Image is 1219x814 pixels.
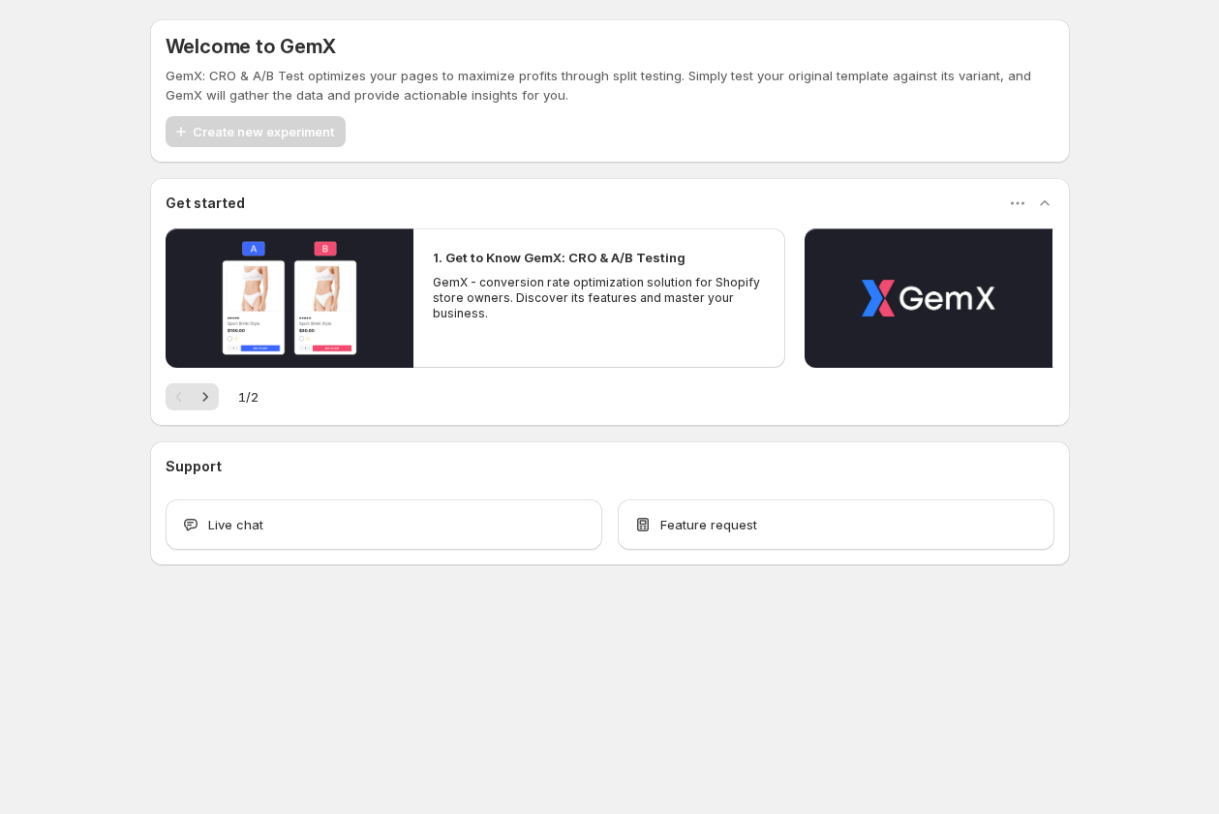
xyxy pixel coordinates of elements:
h5: Welcome to GemX [166,35,336,58]
span: Live chat [208,515,263,534]
h3: Get started [166,194,245,213]
button: Play video [166,228,413,368]
span: 1 / 2 [238,387,259,407]
p: GemX: CRO & A/B Test optimizes your pages to maximize profits through split testing. Simply test ... [166,66,1054,105]
p: GemX - conversion rate optimization solution for Shopify store owners. Discover its features and ... [433,275,766,321]
h3: Support [166,457,222,476]
button: Next [192,383,219,410]
button: Play video [805,228,1052,368]
span: Feature request [660,515,757,534]
h2: 1. Get to Know GemX: CRO & A/B Testing [433,248,686,267]
nav: Pagination [166,383,219,410]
